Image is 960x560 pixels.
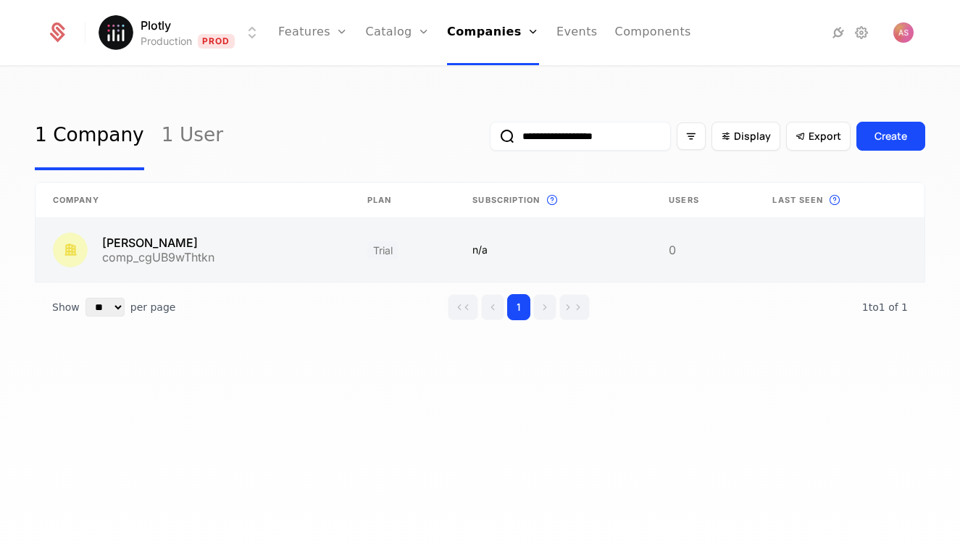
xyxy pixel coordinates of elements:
[893,22,914,43] button: Open user button
[472,194,540,206] span: Subscription
[862,301,901,313] span: 1 to 1 of
[35,102,144,170] a: 1 Company
[677,122,706,150] button: Filter options
[85,298,125,317] select: Select page size
[875,129,907,143] div: Create
[559,294,590,320] button: Go to last page
[772,194,823,206] span: Last seen
[786,122,851,151] button: Export
[893,22,914,43] img: Adam Schroeder
[711,122,780,151] button: Display
[853,24,870,41] a: Settings
[141,34,192,49] div: Production
[651,183,755,218] th: Users
[141,17,171,34] span: Plotly
[52,300,80,314] span: Show
[130,300,176,314] span: per page
[103,17,261,49] button: Select environment
[734,129,771,143] span: Display
[809,129,841,143] span: Export
[35,283,925,332] div: Table pagination
[448,294,590,320] div: Page navigation
[862,301,908,313] span: 1
[533,294,556,320] button: Go to next page
[507,294,530,320] button: Go to page 1
[36,183,350,218] th: Company
[99,15,133,50] img: Plotly
[830,24,847,41] a: Integrations
[856,122,925,151] button: Create
[481,294,504,320] button: Go to previous page
[162,102,223,170] a: 1 User
[448,294,478,320] button: Go to first page
[350,183,456,218] th: Plan
[198,34,235,49] span: Prod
